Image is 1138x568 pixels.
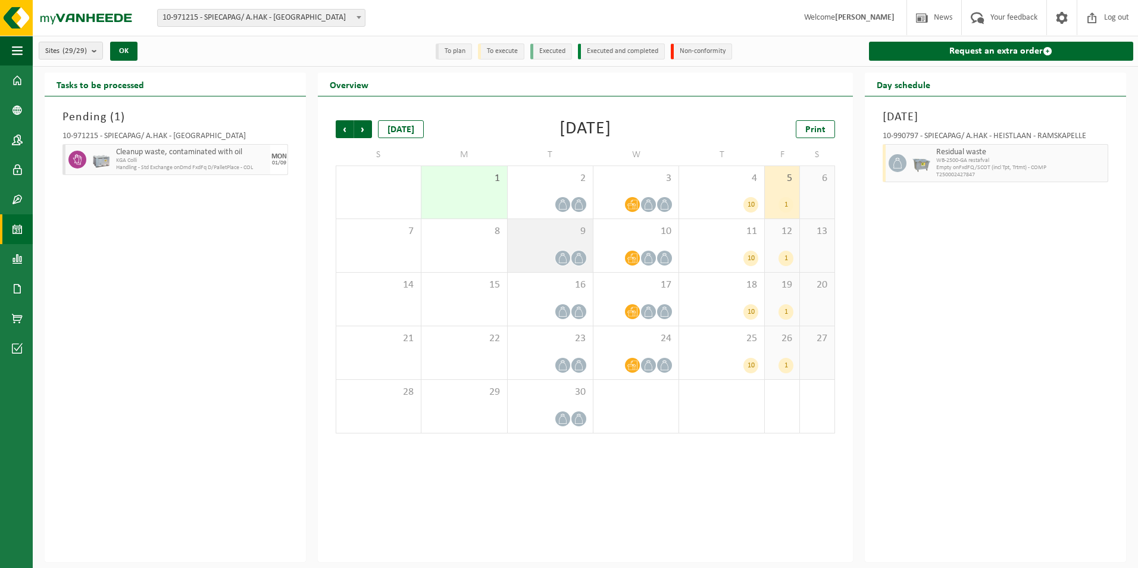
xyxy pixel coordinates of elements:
div: 10-971215 - SPIECAPAG/ A.HAK - [GEOGRAPHIC_DATA] [62,132,288,144]
div: 1 [779,251,793,266]
div: 10 [743,197,758,213]
span: 29 [427,386,501,399]
div: 1 [779,304,793,320]
div: 10 [743,251,758,266]
div: [DATE] [378,120,424,138]
span: 13 [806,225,829,238]
td: T [679,144,765,166]
span: 7 [342,225,415,238]
td: W [593,144,679,166]
span: 27 [806,332,829,345]
div: 1 [779,358,793,373]
span: 10-971215 - SPIECAPAG/ A.HAK - BRUGGE [157,9,365,27]
li: Non-conformity [671,43,732,60]
span: 16 [514,279,587,292]
span: 4 [685,172,758,185]
span: 9 [514,225,587,238]
span: 8 [427,225,501,238]
span: Residual waste [936,148,1105,157]
button: OK [110,42,137,61]
td: F [765,144,800,166]
span: Next [354,120,372,138]
div: MON [271,153,287,160]
span: Sites [45,42,87,60]
li: Executed [530,43,572,60]
td: S [800,144,835,166]
span: 15 [427,279,501,292]
span: 6 [806,172,829,185]
td: S [336,144,421,166]
span: 28 [342,386,415,399]
count: (29/29) [62,47,87,55]
div: 10-990797 - SPIECAPAG/ A.HAK - HEISTLAAN - RAMSKAPELLE [883,132,1108,144]
span: 30 [514,386,587,399]
button: Sites(29/29) [39,42,103,60]
span: 19 [771,279,793,292]
span: 18 [685,279,758,292]
span: 14 [342,279,415,292]
div: 1 [779,197,793,213]
span: 21 [342,332,415,345]
span: Print [805,125,826,135]
span: T250002427847 [936,171,1105,179]
div: 10 [743,304,758,320]
span: 17 [599,279,673,292]
span: 10 [599,225,673,238]
div: [DATE] [559,120,611,138]
span: 1 [427,172,501,185]
img: PB-LB-0680-HPE-GY-11 [92,151,110,168]
span: 10-971215 - SPIECAPAG/ A.HAK - BRUGGE [158,10,365,26]
span: 24 [599,332,673,345]
span: Handling - Std Exchange onDmd FxdFq D/PalletPlace - COL [116,164,267,171]
td: T [508,144,593,166]
span: 5 [771,172,793,185]
img: WB-2500-GAL-GY-01 [912,154,930,172]
h3: Pending ( ) [62,108,288,126]
li: Executed and completed [578,43,665,60]
h2: Tasks to be processed [45,73,156,96]
a: Print [796,120,835,138]
span: 20 [806,279,829,292]
td: M [421,144,507,166]
span: WB-2500-GA restafval [936,157,1105,164]
span: 2 [514,172,587,185]
span: Previous [336,120,354,138]
span: 22 [427,332,501,345]
div: 01/09 [272,160,286,166]
h2: Day schedule [865,73,942,96]
span: Empty onFxdFQ/SCOT (incl Tpt, Trtmt) - COMP [936,164,1105,171]
h2: Overview [318,73,380,96]
span: KGA Colli [116,157,267,164]
a: Request an extra order [869,42,1133,61]
span: Cleanup waste, contaminated with oil [116,148,267,157]
strong: [PERSON_NAME] [835,13,895,22]
span: 1 [114,111,121,123]
span: 11 [685,225,758,238]
li: To plan [436,43,472,60]
span: 26 [771,332,793,345]
span: 23 [514,332,587,345]
div: 10 [743,358,758,373]
span: 3 [599,172,673,185]
li: To execute [478,43,524,60]
h3: [DATE] [883,108,1108,126]
span: 12 [771,225,793,238]
span: 25 [685,332,758,345]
